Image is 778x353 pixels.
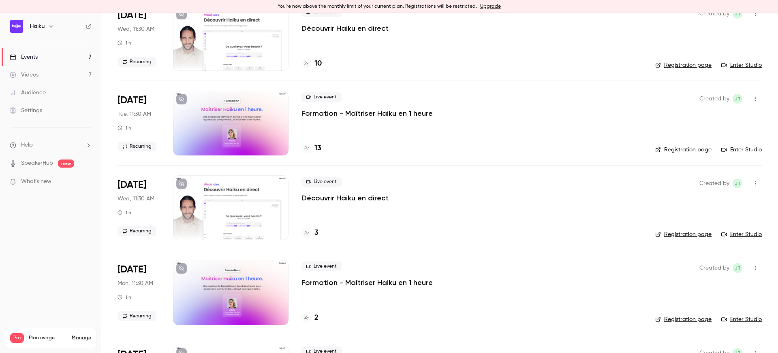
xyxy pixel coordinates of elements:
h4: 3 [314,228,318,238]
a: Enter Studio [721,315,762,323]
span: Created by [699,179,729,188]
div: Sep 17 Wed, 11:30 AM (Europe/Paris) [118,6,160,70]
span: Recurring [118,311,156,321]
span: Plan usage [29,335,67,341]
a: Enter Studio [721,146,762,154]
div: Videos [10,71,38,79]
a: Enter Studio [721,61,762,69]
img: Haiku [10,20,23,33]
span: Created by [699,9,729,19]
a: SpeakerHub [21,159,53,168]
span: Live event [301,262,342,271]
span: Live event [301,92,342,102]
h6: Haiku [30,22,45,30]
div: 1 h [118,40,131,46]
a: 2 [301,313,318,323]
span: Mon, 11:30 AM [118,279,153,287]
span: jT [735,179,741,188]
div: Events [10,53,38,61]
a: Formation - Maîtriser Haiku en 1 heure [301,108,433,118]
span: new [58,159,74,168]
span: [DATE] [118,94,146,107]
span: Wed, 11:30 AM [118,195,154,203]
span: Tue, 11:30 AM [118,110,151,118]
span: Created by [699,94,729,104]
div: Sep 23 Tue, 11:30 AM (Europe/Paris) [118,91,160,155]
a: 10 [301,58,322,69]
h4: 2 [314,313,318,323]
div: 1 h [118,209,131,216]
a: Formation - Maîtriser Haiku en 1 heure [301,278,433,287]
a: Registration page [655,315,712,323]
span: Live event [301,177,342,187]
div: 1 h [118,294,131,300]
span: jean Touzet [733,9,742,19]
span: jT [735,9,741,19]
span: Recurring [118,142,156,151]
span: Help [21,141,33,149]
span: Created by [699,263,729,273]
a: 3 [301,228,318,238]
span: Recurring [118,226,156,236]
span: jean Touzet [733,179,742,188]
span: jean Touzet [733,94,742,104]
div: Settings [10,106,42,115]
span: jT [735,94,741,104]
a: Registration page [655,230,712,238]
span: [DATE] [118,179,146,191]
a: Manage [72,335,91,341]
li: help-dropdown-opener [10,141,92,149]
div: 1 h [118,125,131,131]
span: Recurring [118,57,156,67]
div: Sep 24 Wed, 11:30 AM (Europe/Paris) [118,175,160,240]
a: Découvrir Haiku en direct [301,193,389,203]
div: Sep 29 Mon, 11:30 AM (Europe/Paris) [118,260,160,325]
span: [DATE] [118,9,146,22]
a: Registration page [655,61,712,69]
a: Découvrir Haiku en direct [301,23,389,33]
h4: 13 [314,143,321,154]
span: What's new [21,177,51,186]
span: jT [735,263,741,273]
a: Enter Studio [721,230,762,238]
h4: 10 [314,58,322,69]
span: Wed, 11:30 AM [118,25,154,33]
div: Audience [10,89,46,97]
span: Pro [10,333,24,343]
span: [DATE] [118,263,146,276]
a: 13 [301,143,321,154]
a: Upgrade [480,3,501,10]
a: Registration page [655,146,712,154]
span: jean Touzet [733,263,742,273]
